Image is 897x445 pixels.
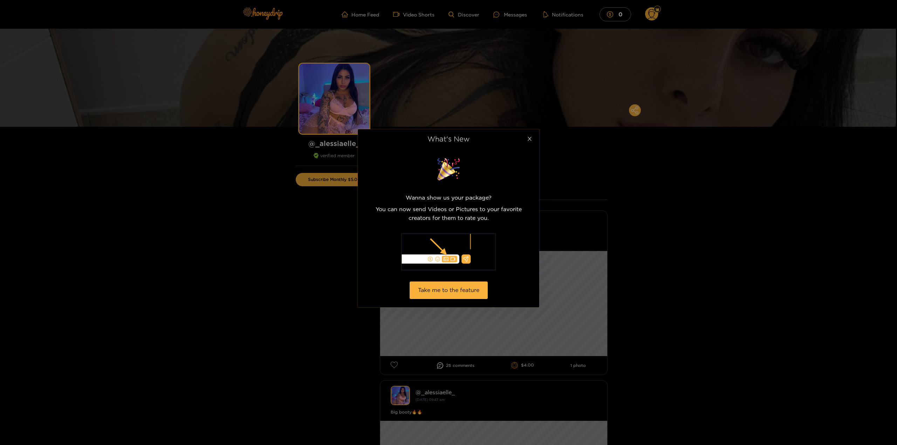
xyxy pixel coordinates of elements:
[410,281,488,299] button: Take me to the feature
[366,135,531,142] div: What's New
[366,193,531,202] p: Wanna show us your package?
[520,129,539,149] button: Close
[401,234,496,270] img: illustration
[431,157,466,182] img: surprise image
[527,136,532,141] span: close
[366,205,531,222] p: You can now send Videos or Pictures to your favorite creators for them to rate you.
